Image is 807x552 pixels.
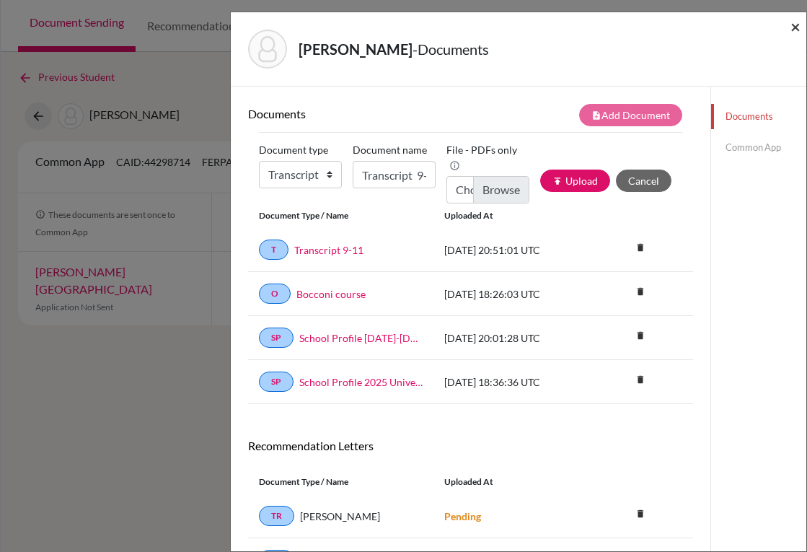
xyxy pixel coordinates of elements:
div: [DATE] 18:26:03 UTC [433,286,582,302]
a: School Profile 2025 Universities_[DOMAIN_NAME]_wide [299,374,423,390]
i: delete [630,281,651,302]
span: × [790,16,801,37]
i: delete [630,325,651,346]
label: File - PDFs only [446,139,529,176]
button: Cancel [616,170,671,192]
button: Close [790,18,801,35]
label: Document name [353,139,427,161]
strong: [PERSON_NAME] [299,40,413,58]
i: publish [552,176,563,186]
h6: Documents [248,107,471,121]
a: TR [259,506,294,526]
a: delete [630,327,651,346]
a: T [259,240,288,260]
a: delete [630,371,651,390]
div: [DATE] 20:01:28 UTC [433,330,582,346]
div: [DATE] 18:36:36 UTC [433,374,582,390]
i: note_add [591,110,601,121]
a: Bocconi course [296,286,366,302]
span: - Documents [413,40,489,58]
strong: Pending [444,510,481,522]
i: delete [630,237,651,258]
i: delete [630,503,651,525]
a: SP [259,328,294,348]
span: [PERSON_NAME] [300,509,380,524]
a: delete [630,283,651,302]
div: [DATE] 20:51:01 UTC [433,242,582,258]
div: Document Type / Name [248,476,433,489]
label: Document type [259,139,328,161]
a: Transcript 9-11 [294,242,363,258]
a: School Profile [DATE]-[DATE]_[DOMAIN_NAME]_wide [299,330,423,346]
a: Common App [711,135,806,160]
a: O [259,284,291,304]
a: SP [259,372,294,392]
i: delete [630,369,651,390]
a: Documents [711,104,806,129]
div: Document Type / Name [248,209,433,222]
button: note_addAdd Document [579,104,682,126]
a: delete [630,505,651,525]
div: Uploaded at [433,476,582,489]
h6: Recommendation Letters [248,439,693,452]
button: publishUpload [540,170,610,192]
a: delete [630,239,651,258]
div: Uploaded at [433,209,582,222]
